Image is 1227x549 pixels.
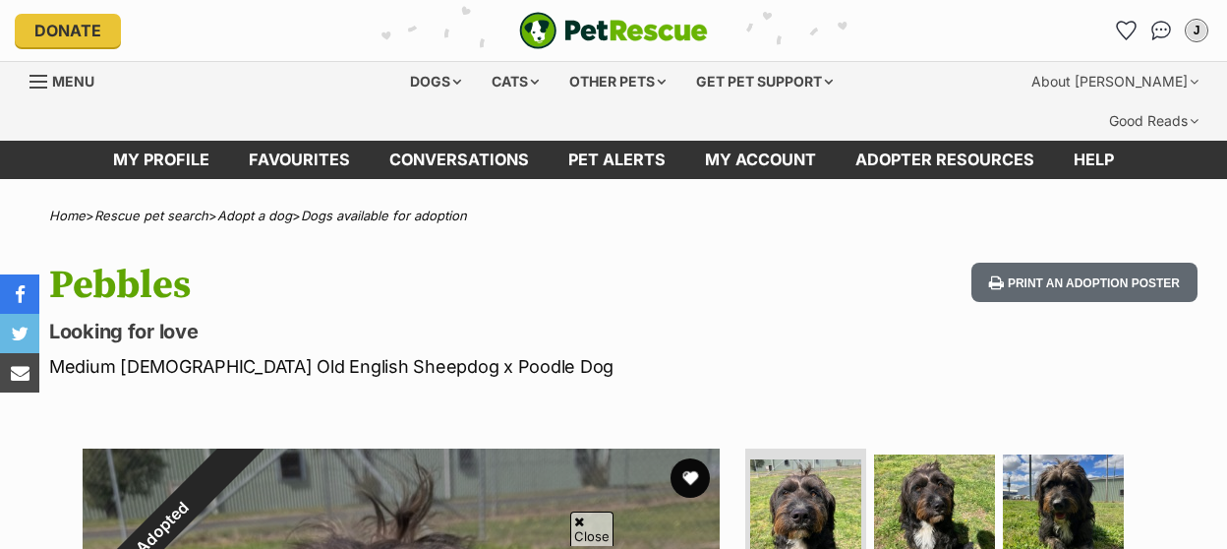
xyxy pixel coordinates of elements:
div: About [PERSON_NAME] [1018,62,1212,101]
img: logo-e224e6f780fb5917bec1dbf3a21bbac754714ae5b6737aabdf751b685950b380.svg [519,12,708,49]
a: Home [49,208,86,223]
a: Favourites [229,141,370,179]
div: Other pets [555,62,679,101]
img: chat-41dd97257d64d25036548639549fe6c8038ab92f7586957e7f3b1b290dea8141.svg [1151,21,1172,40]
a: Help [1054,141,1134,179]
a: Rescue pet search [94,208,208,223]
a: My profile [93,141,229,179]
button: Print an adoption poster [971,263,1198,303]
a: conversations [370,141,549,179]
a: Favourites [1110,15,1141,46]
div: Cats [478,62,553,101]
ul: Account quick links [1110,15,1212,46]
a: Pet alerts [549,141,685,179]
a: Dogs available for adoption [301,208,467,223]
a: PetRescue [519,12,708,49]
div: Good Reads [1095,101,1212,141]
div: Dogs [396,62,475,101]
div: Get pet support [682,62,847,101]
button: favourite [671,458,710,498]
a: Conversations [1145,15,1177,46]
a: Adopt a dog [217,208,292,223]
a: Adopter resources [836,141,1054,179]
a: Donate [15,14,121,47]
p: Looking for love [49,318,750,345]
a: Menu [29,62,108,97]
button: My account [1181,15,1212,46]
div: J [1187,21,1206,40]
span: Menu [52,73,94,90]
a: My account [685,141,836,179]
p: Medium [DEMOGRAPHIC_DATA] Old English Sheepdog x Poodle Dog [49,353,750,380]
span: Close [570,512,613,546]
h1: Pebbles [49,263,750,308]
